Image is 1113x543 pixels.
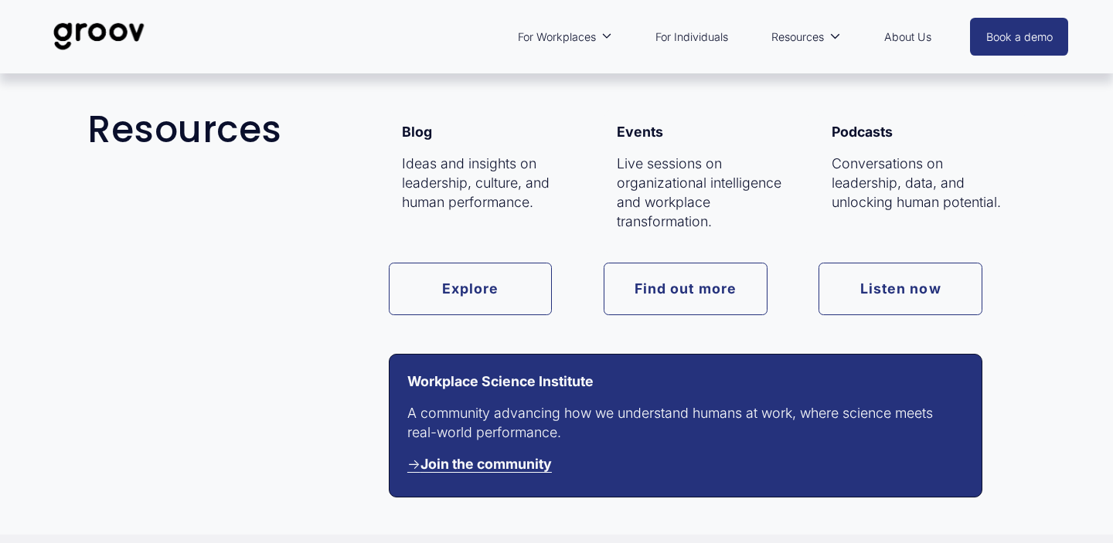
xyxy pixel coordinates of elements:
a: About Us [876,19,939,55]
a: folder dropdown [510,19,620,55]
p: Conversations on leadership, data, and unlocking human potential. [832,154,1012,212]
img: Groov | Unlock Human Potential at Work and in Life [45,11,154,62]
span: For Workplaces [518,27,596,47]
strong: Events [617,124,663,140]
strong: Podcasts [832,124,893,140]
p: Live sessions on organizational intelligence and workplace transformation. [617,154,797,231]
a: →Join the community [407,456,552,472]
h2: Resources [87,110,423,150]
a: For Individuals [648,19,736,55]
span: A community advancing how we understand humans at work, where science meets real-world performance. [407,405,937,440]
a: folder dropdown [764,19,848,55]
p: Ideas and insights on leadership, culture, and human performance. [402,154,582,212]
strong: Join the community [420,456,552,472]
a: Explore [389,263,553,315]
span: → [407,456,552,472]
a: Find out more [604,263,768,315]
a: Book a demo [970,18,1069,56]
strong: Workplace Science Institute [407,373,594,389]
a: Listen now [819,263,982,315]
span: Resources [771,27,824,47]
